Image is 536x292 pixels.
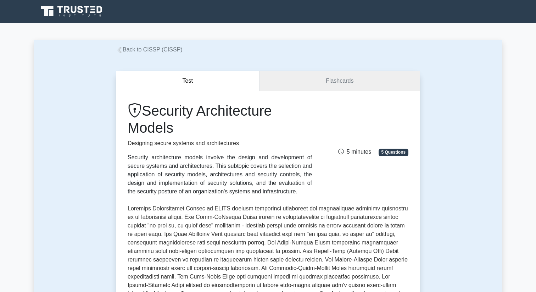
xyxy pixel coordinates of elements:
[379,149,408,156] span: 5 Questions
[128,102,312,136] h1: Security Architecture Models
[259,71,420,91] a: Flashcards
[338,149,371,155] span: 5 minutes
[128,153,312,196] div: Security architecture models involve the design and development of secure systems and architectur...
[116,71,259,91] button: Test
[116,46,183,53] a: Back to CISSP (CISSP)
[128,139,312,148] p: Designing secure systems and architectures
